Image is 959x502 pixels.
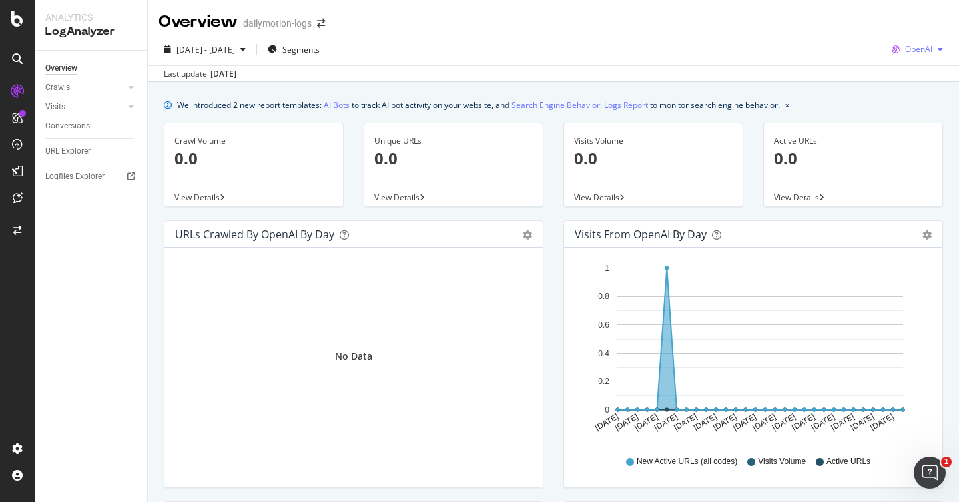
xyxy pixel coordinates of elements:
div: Logfiles Explorer [45,170,105,184]
div: Analytics [45,11,137,24]
span: Segments [282,44,320,55]
div: Last update [164,68,236,80]
p: 0.0 [574,147,733,170]
p: 0.0 [174,147,333,170]
a: Crawls [45,81,125,95]
text: 0.6 [598,320,609,330]
span: 1 [941,457,952,467]
a: Overview [45,61,138,75]
span: View Details [174,192,220,203]
text: [DATE] [653,412,679,433]
svg: A chart. [575,258,932,443]
div: [DATE] [210,68,236,80]
p: 0.0 [774,147,932,170]
text: [DATE] [771,412,797,433]
text: [DATE] [731,412,758,433]
a: Conversions [45,119,138,133]
div: URL Explorer [45,144,91,158]
a: URL Explorer [45,144,138,158]
a: AI Bots [324,98,350,112]
div: URLs Crawled by OpenAI by day [175,228,334,241]
button: Segments [262,39,325,60]
a: Search Engine Behavior: Logs Report [511,98,648,112]
div: Visits Volume [574,135,733,147]
div: No Data [335,350,372,363]
text: [DATE] [593,412,620,433]
div: dailymotion-logs [243,17,312,30]
button: close banner [782,95,793,115]
span: View Details [774,192,819,203]
div: gear [922,230,932,240]
div: We introduced 2 new report templates: to track AI bot activity on your website, and to monitor se... [177,98,780,112]
text: [DATE] [613,412,640,433]
text: 0.2 [598,377,609,386]
div: info banner [164,98,943,112]
text: [DATE] [751,412,778,433]
span: View Details [374,192,420,203]
div: Visits [45,100,65,114]
text: [DATE] [810,412,836,433]
div: gear [523,230,532,240]
text: [DATE] [849,412,876,433]
span: Active URLs [826,456,870,467]
button: [DATE] - [DATE] [159,39,251,60]
text: 0.4 [598,349,609,358]
a: Visits [45,100,125,114]
div: Active URLs [774,135,932,147]
text: [DATE] [830,412,856,433]
span: OpenAI [905,43,932,55]
div: Crawl Volume [174,135,333,147]
text: 1 [605,264,609,273]
text: [DATE] [672,412,699,433]
text: 0 [605,405,609,415]
text: [DATE] [633,412,659,433]
p: 0.0 [374,147,533,170]
div: Crawls [45,81,70,95]
iframe: Intercom live chat [914,457,946,489]
text: [DATE] [711,412,738,433]
text: [DATE] [791,412,817,433]
div: Overview [159,11,238,33]
span: Visits Volume [758,456,806,467]
span: View Details [574,192,619,203]
div: Unique URLs [374,135,533,147]
text: [DATE] [692,412,719,433]
div: Overview [45,61,77,75]
text: 0.8 [598,292,609,302]
a: Logfiles Explorer [45,170,138,184]
div: Conversions [45,119,90,133]
div: arrow-right-arrow-left [317,19,325,28]
span: New Active URLs (all codes) [637,456,737,467]
span: [DATE] - [DATE] [176,44,235,55]
button: OpenAI [886,39,948,60]
text: [DATE] [869,412,896,433]
div: Visits from OpenAI by day [575,228,707,241]
div: LogAnalyzer [45,24,137,39]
